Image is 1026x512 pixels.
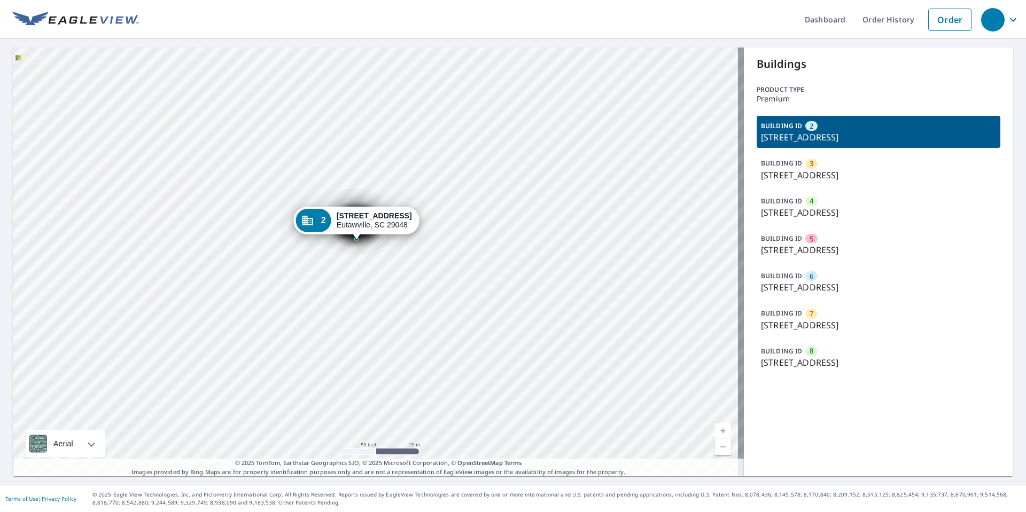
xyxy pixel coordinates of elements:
span: 4 [810,196,813,206]
p: Product type [757,85,1000,94]
img: EV Logo [13,12,139,28]
p: [STREET_ADDRESS] [761,206,996,219]
a: Terms [504,459,522,467]
p: | [5,495,76,502]
p: [STREET_ADDRESS] [761,169,996,182]
p: [STREET_ADDRESS] [761,319,996,332]
p: [STREET_ADDRESS] [761,243,996,256]
a: Current Level 19, Zoom Out [715,439,731,455]
p: Images provided by Bing Maps are for property identification purposes only and are not a represen... [13,459,744,476]
p: BUILDING ID [761,271,802,280]
p: Buildings [757,56,1000,72]
a: Order [928,9,971,31]
p: [STREET_ADDRESS] [761,131,996,144]
p: BUILDING ID [761,121,802,130]
p: BUILDING ID [761,234,802,243]
a: Terms of Use [5,495,38,502]
p: BUILDING ID [761,196,802,206]
p: BUILDING ID [761,159,802,168]
a: Privacy Policy [42,495,76,502]
div: Dropped pin, building 2, Commercial property, 321 Second St Eutawville, SC 29048 [294,207,419,240]
span: 7 [810,309,813,319]
span: 2 [321,216,326,224]
p: Premium [757,94,1000,103]
span: 6 [810,271,813,281]
span: 3 [810,159,813,169]
p: [STREET_ADDRESS] [761,281,996,294]
span: 2 [810,121,813,131]
span: © 2025 TomTom, Earthstar Geographics SIO, © 2025 Microsoft Corporation, © [235,459,522,468]
a: Current Level 19, Zoom In [715,423,731,439]
p: [STREET_ADDRESS] [761,356,996,369]
p: BUILDING ID [761,346,802,356]
span: 5 [810,234,813,244]
p: © 2025 Eagle View Technologies, Inc. and Pictometry International Corp. All Rights Reserved. Repo... [92,491,1021,507]
strong: [STREET_ADDRESS] [337,211,412,220]
div: Aerial [50,430,76,457]
a: OpenStreetMap [457,459,502,467]
p: BUILDING ID [761,309,802,318]
div: Eutawville, SC 29048 [337,211,412,230]
span: 8 [810,346,813,356]
div: Aerial [26,430,105,457]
